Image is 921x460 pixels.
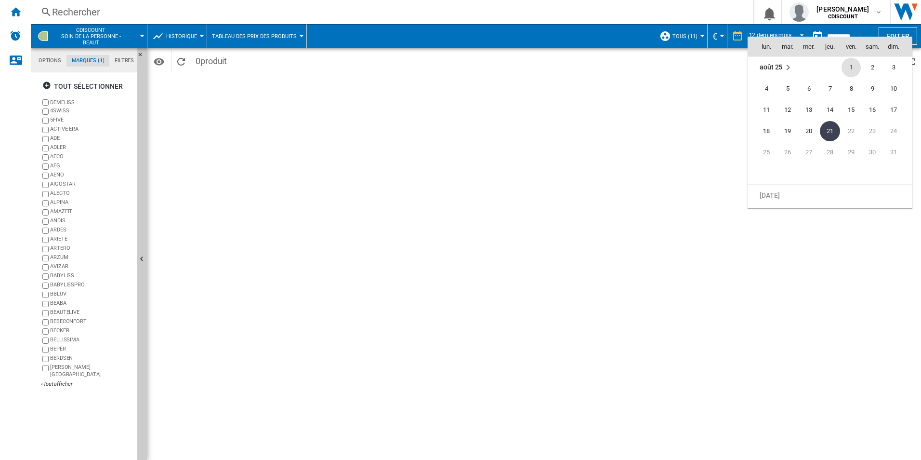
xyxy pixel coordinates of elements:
td: Wednesday August 27 2025 [798,142,819,163]
span: 9 [863,79,882,98]
span: 19 [778,122,797,141]
td: August 2025 [748,57,819,79]
td: Friday August 8 2025 [841,78,862,99]
td: Tuesday August 5 2025 [777,78,798,99]
span: 7 [820,79,840,98]
th: ven. [841,37,862,56]
td: Tuesday August 19 2025 [777,121,798,142]
td: Sunday August 17 2025 [883,99,912,121]
span: 12 [778,100,797,120]
td: Saturday August 23 2025 [862,121,883,142]
tr: Week undefined [748,185,912,206]
span: 10 [884,79,903,98]
td: Tuesday August 26 2025 [777,142,798,163]
td: Saturday August 16 2025 [862,99,883,121]
span: 5 [778,79,797,98]
td: Thursday August 14 2025 [819,99,841,121]
td: Wednesday August 6 2025 [798,78,819,99]
span: 16 [863,100,882,120]
th: mar. [777,37,798,56]
td: Monday August 11 2025 [748,99,777,121]
td: Sunday August 24 2025 [883,121,912,142]
td: Friday August 29 2025 [841,142,862,163]
td: Wednesday August 20 2025 [798,121,819,142]
td: Saturday August 30 2025 [862,142,883,163]
tr: Week 2 [748,78,912,99]
tr: Week 1 [748,57,912,79]
md-calendar: Calendar [748,37,912,207]
th: lun. [748,37,777,56]
th: dim. [883,37,912,56]
span: 17 [884,100,903,120]
span: 21 [820,121,840,141]
span: 18 [757,122,776,141]
td: Tuesday August 12 2025 [777,99,798,121]
span: 3 [884,58,903,77]
th: jeu. [819,37,841,56]
span: 6 [799,79,818,98]
span: 15 [842,100,861,120]
td: Monday August 4 2025 [748,78,777,99]
span: 20 [799,122,818,141]
span: 13 [799,100,818,120]
th: mer. [798,37,819,56]
td: Sunday August 31 2025 [883,142,912,163]
tr: Week 4 [748,121,912,142]
td: Saturday August 2 2025 [862,57,883,79]
tr: Week undefined [748,163,912,185]
span: 2 [863,58,882,77]
tr: Week 5 [748,142,912,163]
td: Thursday August 7 2025 [819,78,841,99]
td: Friday August 22 2025 [841,121,862,142]
td: Friday August 15 2025 [841,99,862,121]
span: août 25 [760,64,782,71]
span: 1 [842,58,861,77]
th: sam. [862,37,883,56]
span: 14 [820,100,840,120]
td: Sunday August 3 2025 [883,57,912,79]
td: Saturday August 9 2025 [862,78,883,99]
span: 11 [757,100,776,120]
td: Monday August 18 2025 [748,121,777,142]
td: Friday August 1 2025 [841,57,862,79]
td: Thursday August 21 2025 [819,121,841,142]
tr: Week 3 [748,99,912,121]
span: [DATE] [760,191,779,199]
span: 8 [842,79,861,98]
td: Sunday August 10 2025 [883,78,912,99]
td: Thursday August 28 2025 [819,142,841,163]
span: 4 [757,79,776,98]
td: Monday August 25 2025 [748,142,777,163]
td: Wednesday August 13 2025 [798,99,819,121]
